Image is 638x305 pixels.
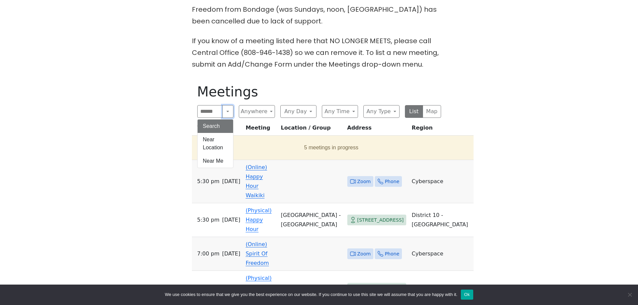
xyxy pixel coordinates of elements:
[198,133,233,154] button: Near Location
[409,123,473,136] th: Region
[322,105,358,118] button: Any Time
[405,105,423,118] button: List
[357,216,404,224] span: [STREET_ADDRESS]
[357,177,371,186] span: Zoom
[626,291,633,298] span: No
[385,250,399,258] span: Phone
[222,215,240,225] span: [DATE]
[198,120,233,133] button: Search
[198,154,233,168] button: Near Me
[245,164,267,199] a: (Online) Happy Hour Waikiki
[278,203,345,237] td: [GEOGRAPHIC_DATA] - [GEOGRAPHIC_DATA]
[197,215,220,225] span: 5:30 PM
[409,237,473,271] td: Cyberspace
[423,105,441,118] button: Map
[245,241,269,266] a: (Online) Spirit Of Freedom
[245,207,272,232] a: (Physical) Happy Hour
[363,105,400,118] button: Any Type
[239,105,275,118] button: Anywhere
[222,177,240,186] span: [DATE]
[197,105,223,118] input: Search
[195,138,468,157] button: 5 meetings in progress
[197,84,441,100] h1: Meetings
[165,291,457,298] span: We use cookies to ensure that we give you the best experience on our website. If you continue to ...
[243,123,278,136] th: Meeting
[461,290,473,300] button: Ok
[357,250,371,258] span: Zoom
[192,35,446,70] p: If you know of a meeting listed here that NO LONGER MEETS, please call Central Office (808-946-14...
[222,249,240,258] span: [DATE]
[385,177,399,186] span: Phone
[192,123,243,136] th: Time
[222,105,233,118] button: Search
[197,177,220,186] span: 5:30 PM
[197,249,220,258] span: 7:00 PM
[345,123,409,136] th: Address
[280,105,316,118] button: Any Day
[355,284,404,301] span: [STREET_ADDRESS][PERSON_NAME]
[278,123,345,136] th: Location / Group
[409,160,473,203] td: Cyberspace
[409,203,473,237] td: District 10 - [GEOGRAPHIC_DATA]
[192,4,446,27] p: Freedom from Bondage (was Sundays, noon, [GEOGRAPHIC_DATA]) has been cancelled due to lack of sup...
